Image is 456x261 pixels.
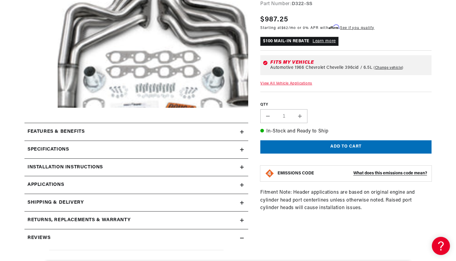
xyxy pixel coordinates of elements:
[27,199,84,207] h2: Shipping & Delivery
[27,234,50,242] h2: Reviews
[24,229,248,247] summary: Reviews
[27,146,69,154] h2: Specifications
[260,128,432,135] p: In-Stock and Ready to Ship
[270,65,372,70] span: Automotive 1966 Chevrolet Chevelle 396cid / 6.5L
[27,164,103,171] h2: Installation instructions
[353,171,427,176] strong: What does this emissions code mean?
[27,181,64,189] span: Applications
[260,25,374,31] p: Starting at /mo or 0% APR with .
[278,171,427,176] button: EMISSIONS CODEWhat does this emissions code mean?
[278,171,314,176] strong: EMISSIONS CODE
[292,2,313,6] strong: D322-SS
[27,128,85,136] h2: Features & Benefits
[329,25,339,29] span: Affirm
[24,123,248,141] summary: Features & Benefits
[260,140,432,154] button: Add to cart
[340,26,374,30] a: See if you qualify - Learn more about Affirm Financing (opens in modal)
[260,82,312,85] a: View All Vehicle Applications
[270,60,429,65] div: Fits my vehicle
[281,26,288,30] span: $62
[260,14,288,25] span: $987.25
[24,194,248,212] summary: Shipping & Delivery
[27,216,130,224] h2: Returns, Replacements & Warranty
[24,176,248,194] a: Applications
[260,37,338,46] p: $100 MAIL-IN REBATE
[374,65,403,70] a: Change vehicle
[313,39,336,43] a: Learn more
[24,141,248,158] summary: Specifications
[24,159,248,176] summary: Installation instructions
[260,0,432,8] div: Part Number:
[24,212,248,229] summary: Returns, Replacements & Warranty
[260,102,432,107] label: QTY
[265,169,275,178] img: Emissions code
